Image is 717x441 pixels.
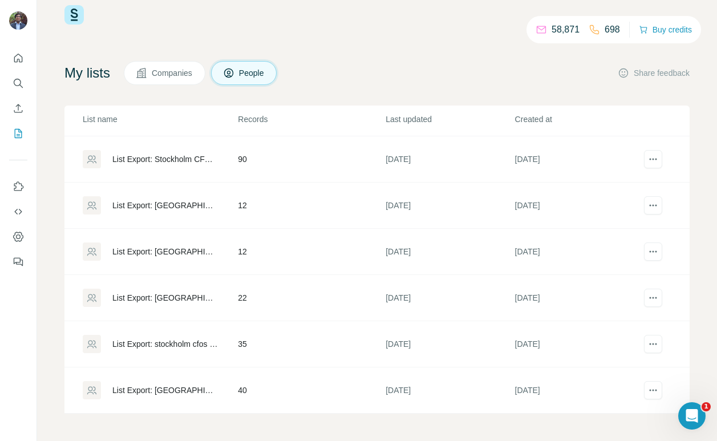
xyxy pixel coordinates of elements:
[238,114,384,125] p: Records
[237,367,385,414] td: 40
[64,64,110,82] h4: My lists
[9,123,27,144] button: My lists
[237,183,385,229] td: 12
[678,402,706,430] iframe: Intercom live chat
[9,48,27,68] button: Quick start
[9,73,27,94] button: Search
[385,136,514,183] td: [DATE]
[515,136,643,183] td: [DATE]
[112,292,218,304] div: List Export: [GEOGRAPHIC_DATA] and Portugal CFOs - [DATE] 14:27
[112,246,218,257] div: List Export: [GEOGRAPHIC_DATA] relevant but not based in [GEOGRAPHIC_DATA] - [DATE] 14:29
[639,22,692,38] button: Buy credits
[644,335,662,353] button: actions
[112,385,218,396] div: List Export: [GEOGRAPHIC_DATA] and Portugal CFOs - [DATE] 18:50
[64,5,84,25] img: Surfe Logo
[515,183,643,229] td: [DATE]
[9,201,27,222] button: Use Surfe API
[386,114,513,125] p: Last updated
[644,150,662,168] button: actions
[644,381,662,399] button: actions
[239,67,265,79] span: People
[9,226,27,247] button: Dashboard
[515,275,643,321] td: [DATE]
[644,289,662,307] button: actions
[112,200,218,211] div: List Export: [GEOGRAPHIC_DATA] relevant but not based in [GEOGRAPHIC_DATA] - [DATE] 14:31
[644,242,662,261] button: actions
[385,367,514,414] td: [DATE]
[9,98,27,119] button: Enrich CSV
[515,367,643,414] td: [DATE]
[515,229,643,275] td: [DATE]
[83,114,237,125] p: List name
[644,196,662,215] button: actions
[385,229,514,275] td: [DATE]
[702,402,711,411] span: 1
[237,321,385,367] td: 35
[385,321,514,367] td: [DATE]
[237,229,385,275] td: 12
[152,67,193,79] span: Companies
[605,23,620,37] p: 698
[112,338,218,350] div: List Export: stockholm cfos for dinner - [DATE] 11:18
[237,136,385,183] td: 90
[9,11,27,30] img: Avatar
[385,275,514,321] td: [DATE]
[385,183,514,229] td: [DATE]
[9,252,27,272] button: Feedback
[237,275,385,321] td: 22
[618,67,690,79] button: Share feedback
[515,114,643,125] p: Created at
[112,153,218,165] div: List Export: Stockholm CFOs for dinner 2 - [DATE] 15:04
[9,176,27,197] button: Use Surfe on LinkedIn
[552,23,580,37] p: 58,871
[515,321,643,367] td: [DATE]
